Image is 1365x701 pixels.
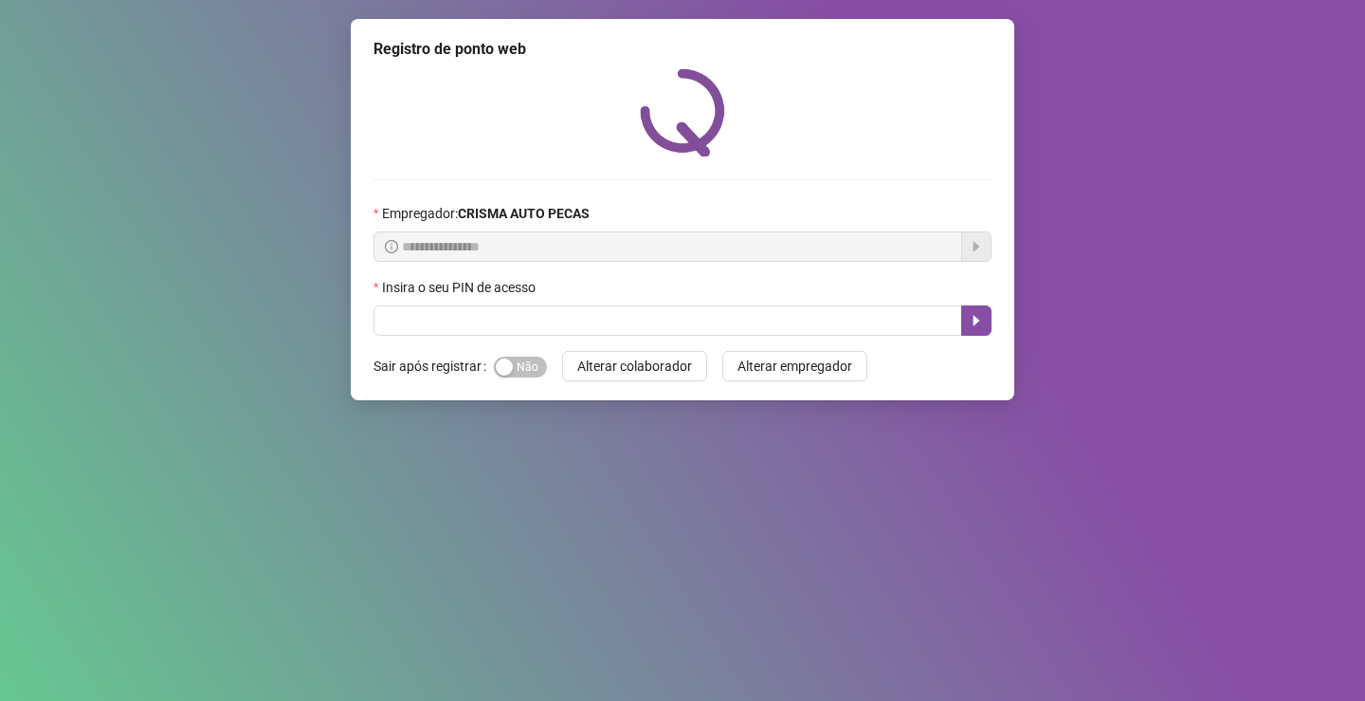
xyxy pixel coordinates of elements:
label: Sair após registrar [373,351,494,381]
span: info-circle [385,240,398,253]
span: Alterar empregador [737,356,852,377]
div: Registro de ponto web [373,38,992,61]
strong: CRISMA AUTO PECAS [458,206,590,221]
img: QRPoint [640,68,725,157]
button: Alterar empregador [722,351,867,381]
span: caret-right [969,313,984,328]
label: Insira o seu PIN de acesso [373,277,548,298]
button: Alterar colaborador [562,351,707,381]
span: Alterar colaborador [577,356,692,377]
span: Empregador : [382,203,590,224]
